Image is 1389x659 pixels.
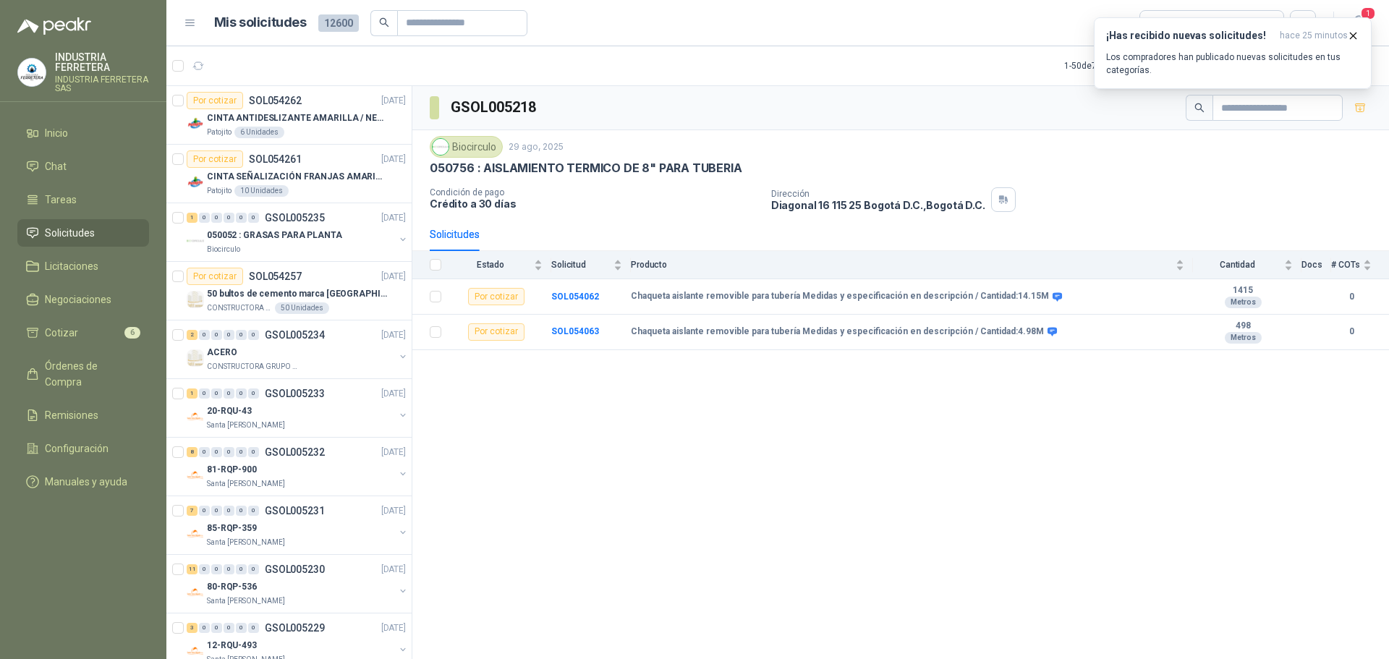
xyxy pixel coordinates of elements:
[187,174,204,191] img: Company Logo
[45,407,98,423] span: Remisiones
[1194,103,1205,113] span: search
[1193,260,1281,270] span: Cantidad
[187,385,409,431] a: 1 0 0 0 0 0 GSOL005233[DATE] Company Logo20-RQU-43Santa [PERSON_NAME]
[187,525,204,543] img: Company Logo
[430,136,503,158] div: Biocirculo
[248,623,259,633] div: 0
[187,467,204,484] img: Company Logo
[451,96,538,119] h3: GSOL005218
[207,463,257,477] p: 81-RQP-900
[187,447,197,457] div: 8
[17,435,149,462] a: Configuración
[265,506,325,516] p: GSOL005231
[211,447,222,457] div: 0
[224,506,234,516] div: 0
[166,86,412,145] a: Por cotizarSOL054262[DATE] Company LogoCINTA ANTIDESLIZANTE AMARILLA / NEGRAPatojito6 Unidades
[187,408,204,425] img: Company Logo
[265,623,325,633] p: GSOL005229
[236,330,247,340] div: 0
[1346,10,1372,36] button: 1
[1301,251,1331,279] th: Docs
[318,14,359,32] span: 12600
[17,319,149,346] a: Cotizar6
[211,388,222,399] div: 0
[207,244,240,255] p: Biocirculo
[207,185,231,197] p: Patojito
[1193,251,1301,279] th: Cantidad
[234,185,289,197] div: 10 Unidades
[211,506,222,516] div: 0
[1225,332,1262,344] div: Metros
[1106,30,1274,42] h3: ¡Has recibido nuevas solicitudes!
[224,447,234,457] div: 0
[1193,320,1293,332] b: 498
[166,145,412,203] a: Por cotizarSOL054261[DATE] Company LogoCINTA SEÑALIZACIÓN FRANJAS AMARILLAS NEGRAPatojito10 Unidades
[199,447,210,457] div: 0
[199,623,210,633] div: 0
[249,154,302,164] p: SOL054261
[1331,260,1360,270] span: # COTs
[45,358,135,390] span: Órdenes de Compra
[199,213,210,223] div: 0
[433,139,449,155] img: Company Logo
[224,623,234,633] div: 0
[187,443,409,490] a: 8 0 0 0 0 0 GSOL005232[DATE] Company Logo81-RQP-900Santa [PERSON_NAME]
[207,478,285,490] p: Santa [PERSON_NAME]
[18,59,46,86] img: Company Logo
[631,260,1173,270] span: Producto
[631,291,1049,302] b: Chaqueta aislante removible para tubería Medidas y especificación en descripción / Cantidad:14.15M
[207,420,285,431] p: Santa [PERSON_NAME]
[187,232,204,250] img: Company Logo
[224,388,234,399] div: 0
[381,563,406,577] p: [DATE]
[187,623,197,633] div: 3
[430,187,760,197] p: Condición de pago
[45,258,98,274] span: Licitaciones
[236,564,247,574] div: 0
[1331,325,1372,339] b: 0
[430,226,480,242] div: Solicitudes
[45,192,77,208] span: Tareas
[187,150,243,168] div: Por cotizar
[1149,15,1179,31] div: Todas
[17,252,149,280] a: Licitaciones
[207,595,285,607] p: Santa [PERSON_NAME]
[771,189,985,199] p: Dirección
[381,446,406,459] p: [DATE]
[248,213,259,223] div: 0
[265,388,325,399] p: GSOL005233
[211,623,222,633] div: 0
[430,161,742,176] p: 050756 : AISLAMIENTO TERMICO DE 8" PARA TUBERIA
[551,260,611,270] span: Solicitud
[207,404,252,418] p: 20-RQU-43
[187,115,204,132] img: Company Logo
[236,213,247,223] div: 0
[45,474,127,490] span: Manuales y ayuda
[468,323,524,341] div: Por cotizar
[187,506,197,516] div: 7
[1106,51,1359,77] p: Los compradores han publicado nuevas solicitudes en tus categorías.
[381,387,406,401] p: [DATE]
[45,158,67,174] span: Chat
[236,623,247,633] div: 0
[45,225,95,241] span: Solicitudes
[236,506,247,516] div: 0
[207,346,237,360] p: ACERO
[187,268,243,285] div: Por cotizar
[45,441,109,456] span: Configuración
[199,506,210,516] div: 0
[509,140,564,154] p: 29 ago, 2025
[17,468,149,496] a: Manuales y ayuda
[207,537,285,548] p: Santa [PERSON_NAME]
[17,286,149,313] a: Negociaciones
[187,564,197,574] div: 11
[224,564,234,574] div: 0
[234,127,284,138] div: 6 Unidades
[265,213,325,223] p: GSOL005235
[211,330,222,340] div: 0
[17,153,149,180] a: Chat
[207,580,257,594] p: 80-RQP-536
[631,326,1044,338] b: Chaqueta aislante removible para tubería Medidas y especificación en descripción / Cantidad:4.98M
[207,639,257,652] p: 12-RQU-493
[166,262,412,320] a: Por cotizarSOL054257[DATE] Company Logo50 bultos de cemento marca [GEOGRAPHIC_DATA][PERSON_NAME]C...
